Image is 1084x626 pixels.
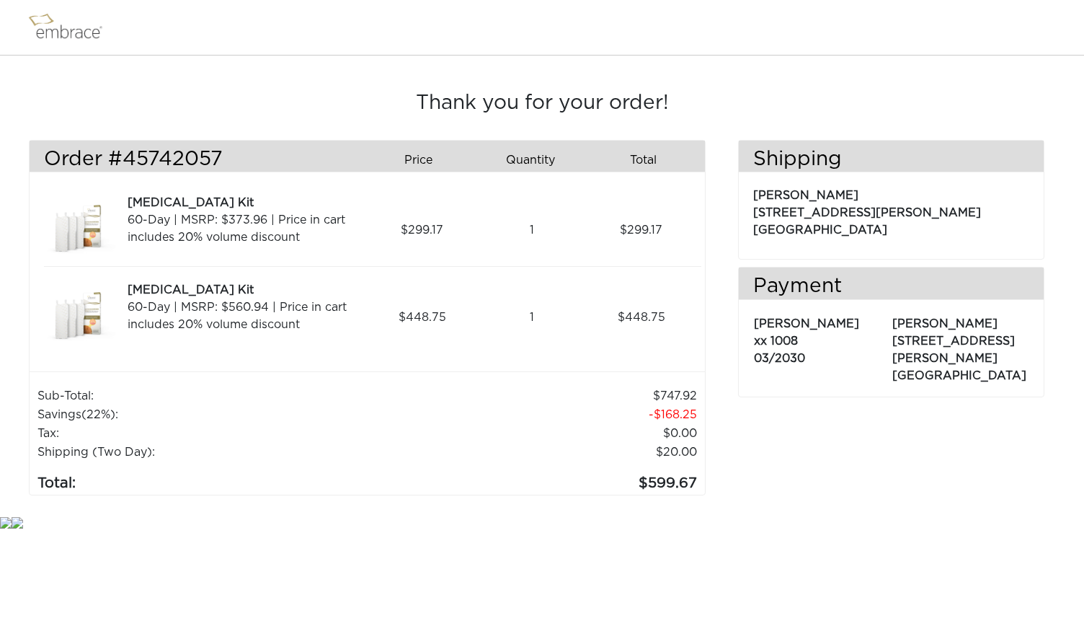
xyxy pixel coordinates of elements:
[37,424,401,443] td: Tax:
[12,517,23,529] img: star.gif
[530,309,534,326] span: 1
[618,309,665,326] span: 448.75
[739,275,1044,299] h3: Payment
[401,405,698,424] td: 168.25
[401,424,698,443] td: 0.00
[620,221,662,239] span: 299.17
[401,221,443,239] span: 299.17
[530,221,534,239] span: 1
[128,211,362,246] div: 60-Day | MSRP: $373.96 | Price in cart includes 20% volume discount
[25,9,119,45] img: logo.png
[37,387,401,405] td: Sub-Total:
[44,194,116,266] img: 5f10fe38-8dce-11e7-bbd5-02e45ca4b85b.jpeg
[368,148,480,172] div: Price
[37,405,401,424] td: Savings :
[892,308,1029,384] p: [PERSON_NAME] [STREET_ADDRESS][PERSON_NAME] [GEOGRAPHIC_DATA]
[401,443,698,462] td: $20.00
[399,309,446,326] span: 448.75
[754,335,798,347] span: xx 1008
[754,318,859,330] span: [PERSON_NAME]
[81,409,115,420] span: (22%)
[44,148,357,172] h3: Order #45742057
[401,387,698,405] td: 747.92
[44,281,116,353] img: a09f5d18-8da6-11e7-9c79-02e45ca4b85b.jpeg
[401,462,698,495] td: 599.67
[592,148,705,172] div: Total
[128,281,362,299] div: [MEDICAL_DATA] Kit
[37,443,401,462] td: Shipping (Two Day):
[754,353,805,364] span: 03/2030
[753,180,1029,239] p: [PERSON_NAME] [STREET_ADDRESS][PERSON_NAME] [GEOGRAPHIC_DATA]
[506,151,555,169] span: Quantity
[37,462,401,495] td: Total:
[29,92,1055,116] h3: Thank you for your order!
[128,299,362,333] div: 60-Day | MSRP: $560.94 | Price in cart includes 20% volume discount
[739,148,1044,172] h3: Shipping
[128,194,362,211] div: [MEDICAL_DATA] Kit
